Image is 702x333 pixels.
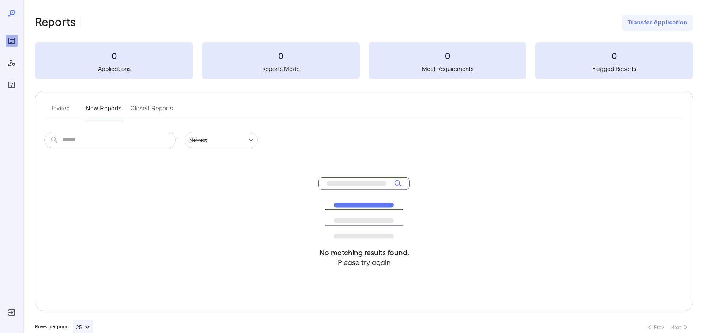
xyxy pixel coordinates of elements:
[202,64,360,73] h5: Reports Made
[35,64,193,73] h5: Applications
[185,132,258,148] div: Newest
[6,307,18,318] div: Log Out
[131,103,173,120] button: Closed Reports
[6,35,18,47] div: Reports
[642,321,693,333] nav: pagination navigation
[35,15,76,31] h2: Reports
[622,15,693,31] button: Transfer Application
[35,42,693,79] summary: 0Applications0Reports Made0Meet Requirements0Flagged Reports
[44,103,77,120] button: Invited
[86,103,122,120] button: New Reports
[35,50,193,61] h3: 0
[202,50,360,61] h3: 0
[318,257,410,267] h4: Please try again
[6,57,18,69] div: Manage Users
[6,79,18,91] div: FAQ
[535,64,693,73] h5: Flagged Reports
[369,50,526,61] h3: 0
[535,50,693,61] h3: 0
[318,247,410,257] h4: No matching results found.
[369,64,526,73] h5: Meet Requirements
